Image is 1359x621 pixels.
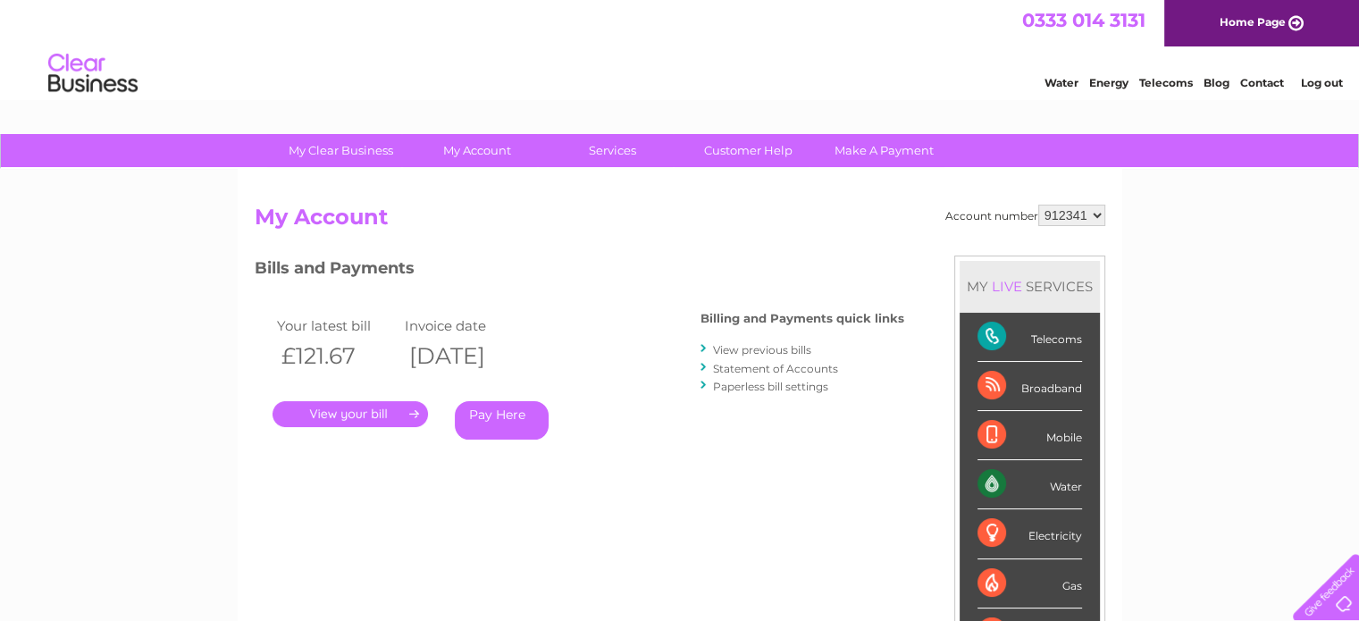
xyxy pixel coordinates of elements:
a: Water [1044,76,1078,89]
a: Pay Here [455,401,549,440]
a: My Clear Business [267,134,415,167]
div: Mobile [977,411,1082,460]
a: Energy [1089,76,1128,89]
div: LIVE [988,278,1026,295]
div: Clear Business is a trading name of Verastar Limited (registered in [GEOGRAPHIC_DATA] No. 3667643... [258,10,1103,87]
a: Paperless bill settings [713,380,828,393]
a: . [273,401,428,427]
a: Make A Payment [810,134,958,167]
div: Electricity [977,509,1082,558]
div: MY SERVICES [960,261,1100,312]
div: Telecoms [977,313,1082,362]
div: Gas [977,559,1082,608]
div: Water [977,460,1082,509]
div: Account number [945,205,1105,226]
a: Statement of Accounts [713,362,838,375]
a: Log out [1300,76,1342,89]
h3: Bills and Payments [255,256,904,287]
a: View previous bills [713,343,811,357]
td: Invoice date [400,314,529,338]
a: Contact [1240,76,1284,89]
th: [DATE] [400,338,529,374]
h2: My Account [255,205,1105,239]
a: 0333 014 3131 [1022,9,1145,31]
a: Blog [1204,76,1229,89]
th: £121.67 [273,338,401,374]
h4: Billing and Payments quick links [700,312,904,325]
img: logo.png [47,46,138,101]
a: My Account [403,134,550,167]
div: Broadband [977,362,1082,411]
a: Customer Help [675,134,822,167]
a: Telecoms [1139,76,1193,89]
a: Services [539,134,686,167]
td: Your latest bill [273,314,401,338]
